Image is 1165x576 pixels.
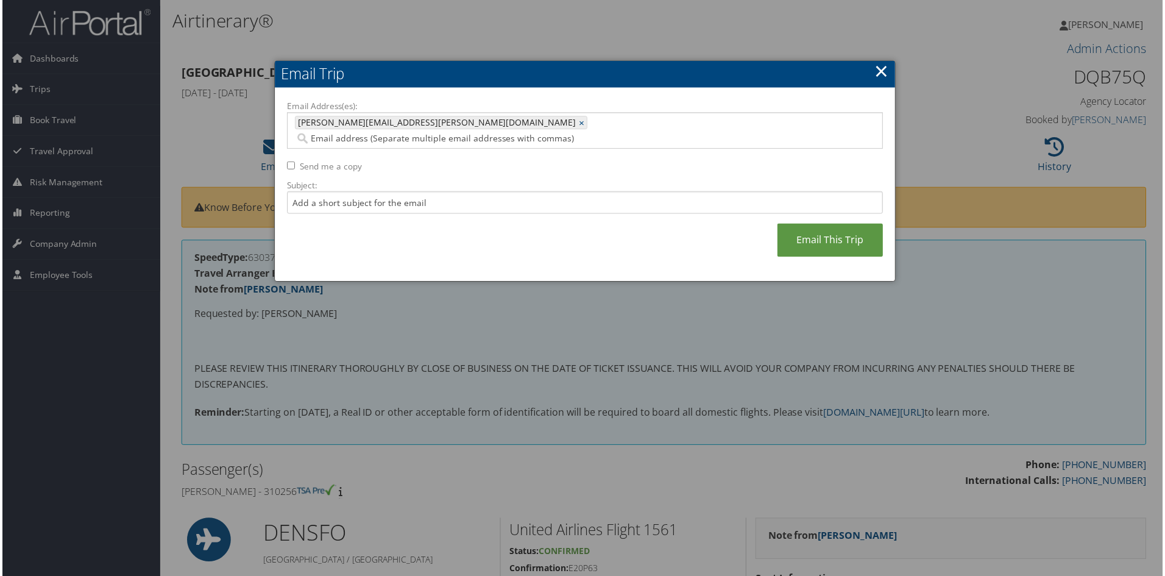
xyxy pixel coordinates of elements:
a: Email This Trip [778,224,884,258]
input: Add a short subject for the email [286,192,884,215]
span: [PERSON_NAME][EMAIL_ADDRESS][PERSON_NAME][DOMAIN_NAME] [294,117,576,129]
label: Send me a copy [299,161,361,173]
label: Subject: [286,180,884,192]
label: Email Address(es): [286,101,884,113]
a: × [579,117,587,129]
h2: Email Trip [274,61,896,88]
a: × [876,59,890,84]
input: Email address (Separate multiple email addresses with commas) [294,133,731,145]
